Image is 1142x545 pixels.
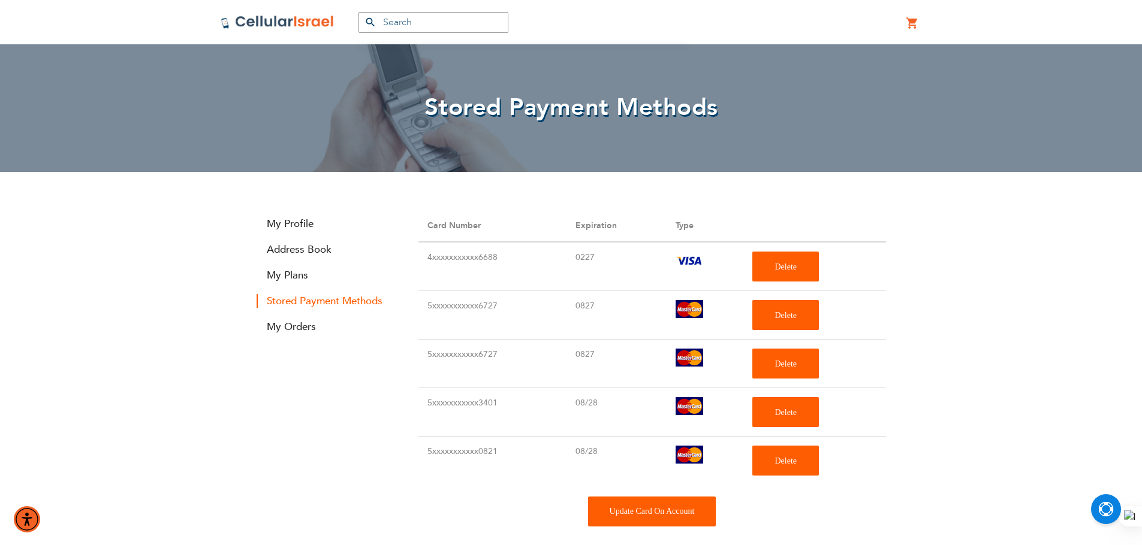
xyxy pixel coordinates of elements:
td: 08/28 [567,436,667,485]
td: 5xxxxxxxxxxx6727 [418,339,567,387]
a: My Plans [257,268,400,282]
td: 5xxxxxxxxxxx0821 [418,436,567,485]
th: Type [667,211,743,241]
a: Address Book [257,243,400,256]
span: Delete [775,311,797,320]
button: Delete [752,252,819,281]
img: mc.png [676,300,703,318]
span: Delete [775,408,797,417]
td: 08/28 [567,387,667,436]
img: mc.png [676,446,703,464]
button: Delete [752,446,819,476]
span: Delete [775,359,797,368]
th: Card Number [418,211,567,241]
td: 5xxxxxxxxxxx6727 [418,290,567,339]
button: Delete [752,349,819,379]
span: Delete [775,456,797,465]
strong: Stored Payment Methods [257,294,400,308]
span: Delete [775,262,797,271]
th: Expiration [567,211,667,241]
div: To update the payment method currently being used on an existing Cellular Israel plan [588,496,716,526]
input: Search [358,12,508,33]
button: Delete [752,397,819,427]
img: Cellular Israel Logo [221,15,335,29]
a: My Profile [257,217,400,231]
td: 5xxxxxxxxxxx3401 [418,387,567,436]
div: Accessibility Menu [14,506,40,532]
img: mc.png [676,397,703,415]
button: Delete [752,300,819,330]
a: My Orders [257,320,400,334]
span: Stored Payment Methods [424,91,718,124]
td: 4xxxxxxxxxxx6688 [418,242,567,290]
img: vi.png [676,252,703,270]
td: 0827 [567,290,667,339]
td: 0227 [567,242,667,290]
td: 0827 [567,339,667,387]
img: mc.png [676,349,703,367]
